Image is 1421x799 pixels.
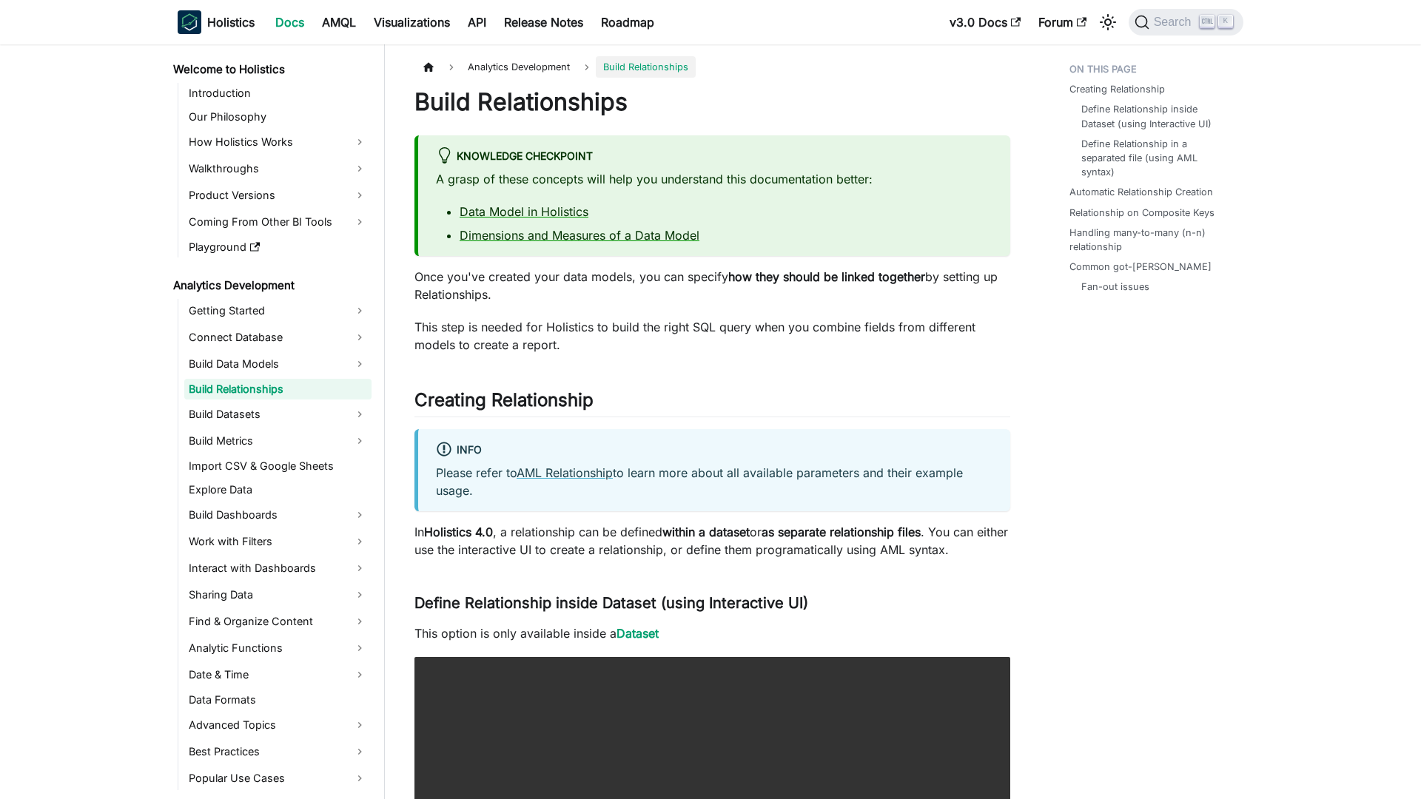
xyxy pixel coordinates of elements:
[728,269,925,284] strong: how they should be linked together
[1069,226,1234,254] a: Handling many-to-many (n-n) relationship
[596,56,696,78] span: Build Relationships
[1218,15,1233,28] kbd: K
[184,352,372,376] a: Build Data Models
[1069,206,1215,220] a: Relationship on Composite Keys
[178,10,255,34] a: HolisticsHolistics
[207,13,255,31] b: Holistics
[414,389,1010,417] h2: Creating Relationship
[184,690,372,710] a: Data Formats
[460,228,699,243] a: Dimensions and Measures of a Data Model
[1149,16,1200,29] span: Search
[184,299,372,323] a: Getting Started
[1129,9,1243,36] button: Search (Ctrl+K)
[184,429,372,453] a: Build Metrics
[495,10,592,34] a: Release Notes
[436,464,992,499] p: Please refer to to learn more about all available parameters and their example usage.
[184,479,372,500] a: Explore Data
[184,740,372,763] a: Best Practices
[184,183,372,207] a: Product Versions
[414,87,1010,117] h1: Build Relationships
[517,465,613,480] a: AML Relationship
[424,525,493,539] strong: Holistics 4.0
[178,10,201,34] img: Holistics
[184,130,372,154] a: How Holistics Works
[1081,137,1229,180] a: Define Relationship in a separated file (using AML syntax)
[313,10,365,34] a: AMQL
[1069,185,1213,199] a: Automatic Relationship Creation
[1069,82,1165,96] a: Creating Relationship
[1069,260,1212,274] a: Common got-[PERSON_NAME]
[592,10,663,34] a: Roadmap
[169,275,372,296] a: Analytics Development
[436,170,992,188] p: A grasp of these concepts will help you understand this documentation better:
[414,318,1010,354] p: This step is needed for Holistics to build the right SQL query when you combine fields from diffe...
[184,766,372,790] a: Popular Use Cases
[436,147,992,166] div: Knowledge Checkpoint
[184,503,372,527] a: Build Dashboards
[184,663,372,687] a: Date & Time
[184,610,372,633] a: Find & Organize Content
[163,44,385,799] nav: Docs sidebar
[365,10,459,34] a: Visualizations
[1081,280,1149,294] a: Fan-out issues
[460,56,577,78] span: Analytics Development
[941,10,1029,34] a: v3.0 Docs
[414,56,1010,78] nav: Breadcrumbs
[184,556,372,580] a: Interact with Dashboards
[169,59,372,80] a: Welcome to Holistics
[184,83,372,104] a: Introduction
[617,626,659,641] a: Dataset
[414,624,1010,642] p: This option is only available inside a
[459,10,495,34] a: API
[1029,10,1095,34] a: Forum
[184,636,372,660] a: Analytic Functions
[184,237,372,257] a: Playground
[266,10,313,34] a: Docs
[184,713,372,737] a: Advanced Topics
[414,523,1010,559] p: In , a relationship can be defined or . You can either use the interactive UI to create a relatio...
[460,204,588,219] a: Data Model in Holistics
[184,379,372,399] a: Build Relationships
[414,594,1010,613] h3: Define Relationship inside Dataset (using Interactive UI)
[184,456,372,476] a: Import CSV & Google Sheets
[184,210,372,234] a: Coming From Other BI Tools
[662,525,750,539] strong: within a dataset
[414,56,443,78] a: Home page
[184,157,372,181] a: Walkthroughs
[1081,102,1229,130] a: Define Relationship inside Dataset (using Interactive UI)
[436,441,992,460] div: info
[184,530,372,553] a: Work with Filters
[184,583,372,607] a: Sharing Data
[184,326,372,349] a: Connect Database
[414,268,1010,303] p: Once you've created your data models, you can specify by setting up Relationships.
[762,525,921,539] strong: as separate relationship files
[184,107,372,127] a: Our Philosophy
[1096,10,1120,34] button: Switch between dark and light mode (currently light mode)
[184,402,372,426] a: Build Datasets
